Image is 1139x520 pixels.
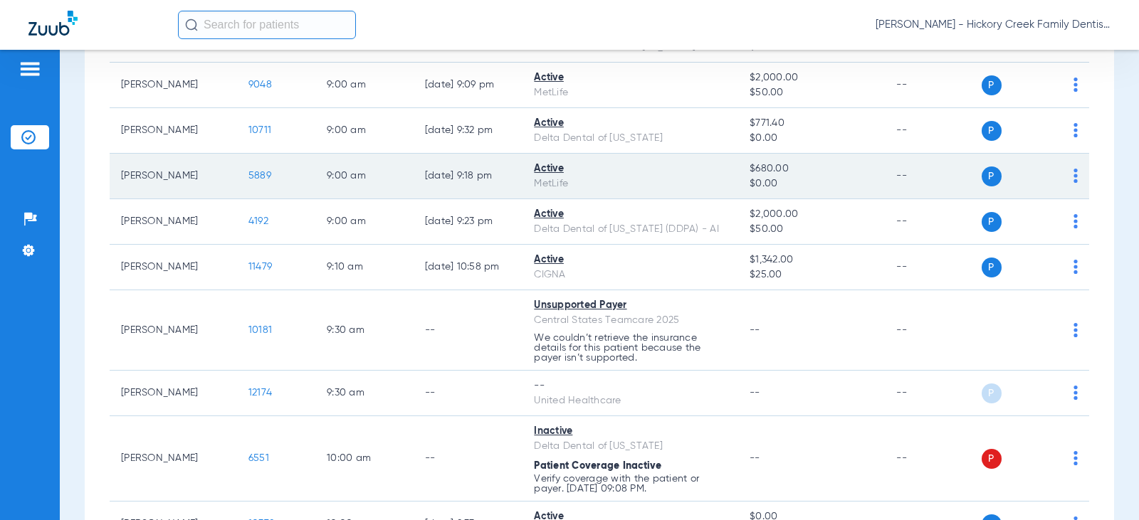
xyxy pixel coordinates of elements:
[534,461,661,471] span: Patient Coverage Inactive
[750,253,873,267] span: $1,342.00
[534,116,727,131] div: Active
[1074,169,1078,183] img: group-dot-blue.svg
[534,333,727,363] p: We couldn’t retrieve the insurance details for this patient because the payer isn’t supported.
[750,116,873,131] span: $771.40
[414,199,523,245] td: [DATE] 9:23 PM
[750,85,873,100] span: $50.00
[534,207,727,222] div: Active
[982,383,1002,403] span: P
[982,121,1002,141] span: P
[110,245,237,290] td: [PERSON_NAME]
[414,63,523,108] td: [DATE] 9:09 PM
[1074,123,1078,137] img: group-dot-blue.svg
[534,298,727,313] div: Unsupported Payer
[178,11,356,39] input: Search for patients
[414,245,523,290] td: [DATE] 10:58 PM
[885,290,981,371] td: --
[982,212,1002,232] span: P
[982,449,1002,469] span: P
[750,131,873,146] span: $0.00
[534,131,727,146] div: Delta Dental of [US_STATE]
[534,474,727,494] p: Verify coverage with the patient or payer. [DATE] 09:08 PM.
[885,154,981,199] td: --
[248,80,272,90] span: 9048
[750,176,873,191] span: $0.00
[315,371,414,416] td: 9:30 AM
[1074,451,1078,465] img: group-dot-blue.svg
[885,199,981,245] td: --
[110,108,237,154] td: [PERSON_NAME]
[534,313,727,328] div: Central States Teamcare 2025
[248,325,272,335] span: 10181
[885,63,981,108] td: --
[315,108,414,154] td: 9:00 AM
[185,18,198,31] img: Search Icon
[534,378,727,393] div: --
[750,161,873,176] span: $680.00
[315,290,414,371] td: 9:30 AM
[534,85,727,100] div: MetLife
[414,416,523,502] td: --
[534,393,727,408] div: United Healthcare
[534,222,727,237] div: Delta Dental of [US_STATE] (DDPA) - AI
[885,416,981,502] td: --
[414,290,523,371] td: --
[1074,78,1078,92] img: group-dot-blue.svg
[876,18,1111,32] span: [PERSON_NAME] - Hickory Creek Family Dentistry
[110,154,237,199] td: [PERSON_NAME]
[534,439,727,454] div: Delta Dental of [US_STATE]
[982,258,1002,277] span: P
[248,388,272,398] span: 12174
[248,453,269,463] span: 6551
[1074,260,1078,274] img: group-dot-blue.svg
[1074,386,1078,400] img: group-dot-blue.svg
[750,453,760,463] span: --
[750,207,873,222] span: $2,000.00
[414,154,523,199] td: [DATE] 9:18 PM
[982,166,1002,186] span: P
[110,416,237,502] td: [PERSON_NAME]
[534,253,727,267] div: Active
[248,125,271,135] span: 10711
[750,70,873,85] span: $2,000.00
[1074,214,1078,228] img: group-dot-blue.svg
[110,199,237,245] td: [PERSON_NAME]
[885,371,981,416] td: --
[414,371,523,416] td: --
[750,222,873,237] span: $50.00
[750,388,760,398] span: --
[315,199,414,245] td: 9:00 AM
[414,108,523,154] td: [DATE] 9:32 PM
[19,60,41,78] img: hamburger-icon
[315,245,414,290] td: 9:10 AM
[248,216,268,226] span: 4192
[982,75,1002,95] span: P
[1074,323,1078,337] img: group-dot-blue.svg
[534,161,727,176] div: Active
[248,262,272,272] span: 11479
[315,416,414,502] td: 10:00 AM
[110,63,237,108] td: [PERSON_NAME]
[534,70,727,85] div: Active
[110,371,237,416] td: [PERSON_NAME]
[110,290,237,371] td: [PERSON_NAME]
[534,267,727,282] div: CIGNA
[315,154,414,199] td: 9:00 AM
[885,108,981,154] td: --
[248,171,271,181] span: 5889
[534,176,727,191] div: MetLife
[28,11,78,36] img: Zuub Logo
[315,63,414,108] td: 9:00 AM
[885,245,981,290] td: --
[534,424,727,439] div: Inactive
[750,325,760,335] span: --
[750,267,873,282] span: $25.00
